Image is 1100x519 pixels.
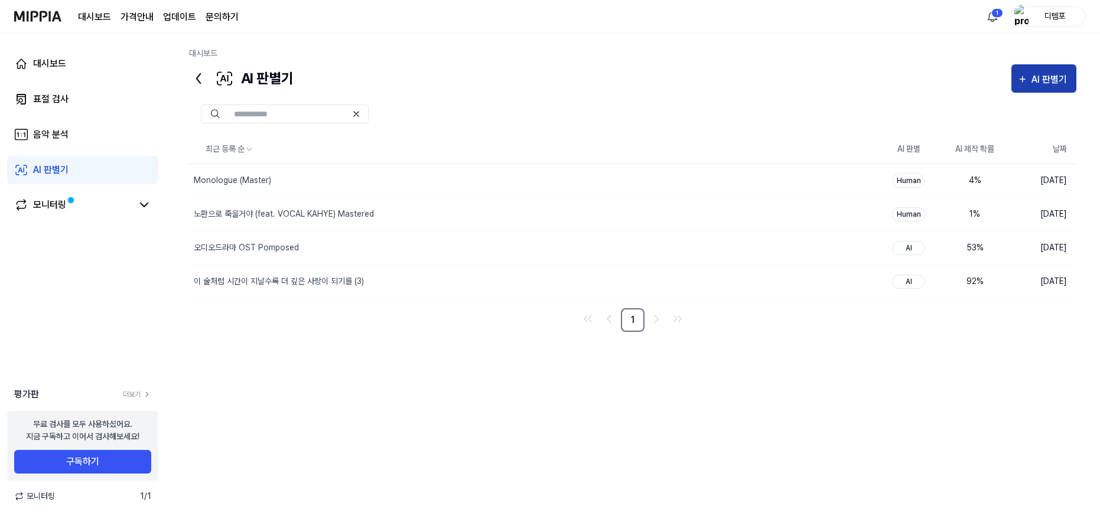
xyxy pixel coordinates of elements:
[7,120,158,149] a: 음악 분석
[14,490,55,502] span: 모니터링
[876,135,942,164] th: AI 판별
[7,85,158,113] a: 표절 검사
[1011,64,1076,93] button: AI 판별기
[14,450,151,474] button: 구독하기
[33,128,69,142] div: 음악 분석
[33,57,66,71] div: 대시보드
[78,10,111,24] a: 대시보드
[163,10,196,24] a: 업데이트
[211,109,220,119] img: Search
[1014,5,1029,28] img: profile
[1008,197,1076,231] td: [DATE]
[942,135,1008,164] th: AI 제작 확률
[983,7,1002,26] button: 알림1
[1008,164,1076,197] td: [DATE]
[14,198,132,212] a: 모니터링
[121,10,154,24] a: 가격안내
[647,309,666,328] a: Go to next page
[1008,265,1076,298] td: [DATE]
[951,241,998,254] div: 53 %
[14,387,39,402] span: 평가판
[194,174,271,187] div: Monologue (Master)
[189,64,294,93] div: AI 판별기
[621,308,645,332] a: 1
[123,389,151,400] a: 더보기
[189,48,217,58] a: 대시보드
[33,198,66,212] div: 모니터링
[194,275,364,288] div: 이 술처럼 시간이 지날수록 더 깊은 사랑이 되기를 (3)
[1008,231,1076,265] td: [DATE]
[33,92,69,106] div: 표절 검사
[206,10,239,24] a: 문의하기
[1010,6,1086,27] button: profile디템포
[578,309,597,328] a: Go to first page
[26,418,139,443] div: 무료 검사를 모두 사용하셨어요. 지금 구독하고 이어서 검사해보세요!
[600,309,619,328] a: Go to previous page
[951,174,998,187] div: 4 %
[7,156,158,184] a: AI 판별기
[951,208,998,220] div: 1 %
[985,9,1000,24] img: 알림
[1032,9,1078,22] div: 디템포
[194,241,299,254] div: 오디오드라마 OST Pomposed
[33,163,69,177] div: AI 판별기
[194,208,374,220] div: 노환으로 죽을거야 (feat. VOCAL KAHYE) Mastered
[1031,72,1070,87] div: AI 판별기
[668,309,687,328] a: Go to last page
[991,8,1003,18] div: 1
[7,50,158,78] a: 대시보드
[189,308,1076,332] nav: pagination
[892,207,925,221] div: Human
[140,490,151,502] span: 1 / 1
[892,174,925,188] div: Human
[892,241,925,255] div: AI
[892,275,925,289] div: AI
[951,275,998,288] div: 92 %
[1008,135,1076,164] th: 날짜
